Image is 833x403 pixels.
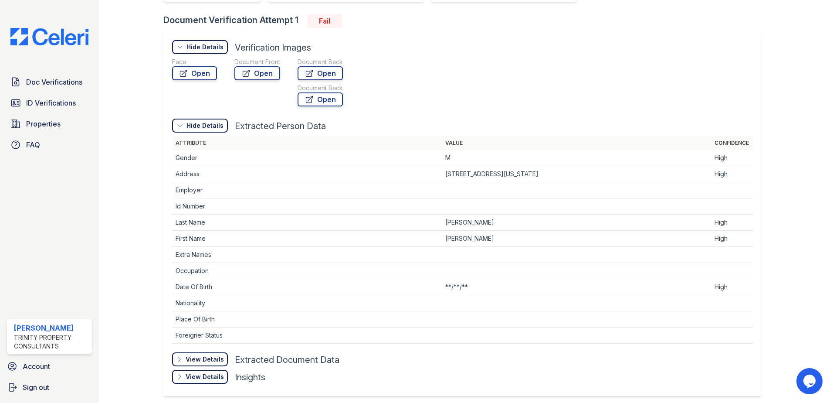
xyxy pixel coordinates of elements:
th: Confidence [711,136,753,150]
td: Date Of Birth [172,279,442,295]
td: [PERSON_NAME] [442,215,711,231]
span: Properties [26,119,61,129]
td: Place Of Birth [172,311,442,328]
td: Occupation [172,263,442,279]
span: Sign out [23,382,49,393]
div: Verification Images [235,41,311,54]
div: [PERSON_NAME] [14,323,88,333]
td: [PERSON_NAME] [442,231,711,247]
td: High [711,215,753,231]
th: Value [442,136,711,150]
a: Doc Verifications [7,73,92,91]
div: Face [172,58,217,66]
td: First Name [172,231,442,247]
div: Trinity Property Consultants [14,333,88,351]
div: Fail [307,14,342,28]
div: Document Back [298,58,343,66]
td: Gender [172,150,442,166]
a: Open [298,92,343,106]
span: Doc Verifications [26,77,82,87]
div: Extracted Person Data [235,120,326,132]
td: Nationality [172,295,442,311]
div: Hide Details [186,121,223,130]
a: Open [298,66,343,80]
td: Id Number [172,198,442,215]
span: ID Verifications [26,98,76,108]
div: View Details [186,372,224,381]
span: Account [23,361,50,372]
a: Account [3,358,95,375]
div: Hide Details [186,43,223,51]
td: Last Name [172,215,442,231]
td: [STREET_ADDRESS][US_STATE] [442,166,711,182]
th: Attribute [172,136,442,150]
div: Document Back [298,84,343,92]
a: Open [234,66,280,80]
div: Insights [235,371,265,383]
td: Employer [172,182,442,198]
img: CE_Logo_Blue-a8612792a0a2168367f1c8372b55b34899dd931a85d93a1a3d3e32e68fde9ad4.png [3,28,95,45]
div: Document Front [234,58,280,66]
a: Properties [7,115,92,133]
td: Extra Names [172,247,442,263]
td: High [711,279,753,295]
td: Address [172,166,442,182]
td: M [442,150,711,166]
td: High [711,166,753,182]
div: Document Verification Attempt 1 [163,14,769,28]
div: Extracted Document Data [235,354,339,366]
span: FAQ [26,140,40,150]
a: FAQ [7,136,92,154]
a: Open [172,66,217,80]
a: Sign out [3,379,95,396]
iframe: chat widget [796,368,824,394]
td: Foreigner Status [172,328,442,344]
td: High [711,150,753,166]
a: ID Verifications [7,94,92,112]
td: High [711,231,753,247]
div: View Details [186,355,224,364]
